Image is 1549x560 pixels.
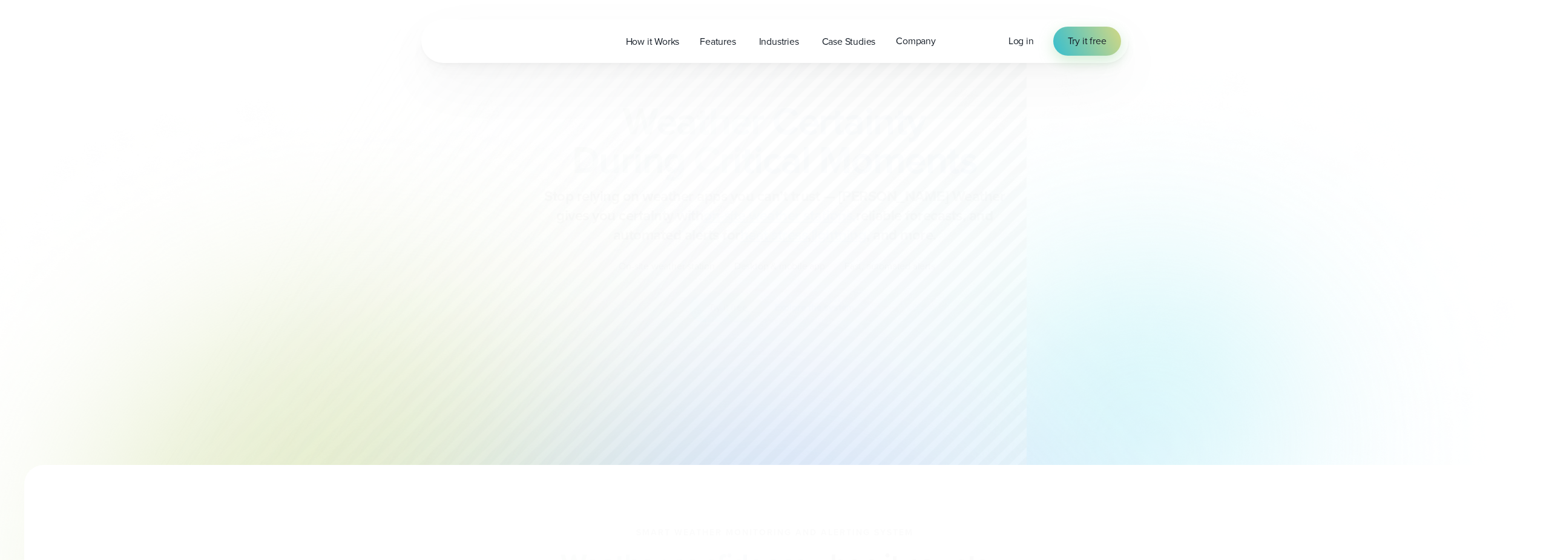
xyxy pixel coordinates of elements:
[812,29,886,54] a: Case Studies
[616,29,690,54] a: How it Works
[1008,34,1034,48] a: Log in
[700,35,735,49] span: Features
[1053,27,1121,56] a: Try it free
[896,34,936,48] span: Company
[1068,34,1107,48] span: Try it free
[822,35,876,49] span: Case Studies
[759,35,799,49] span: Industries
[626,35,680,49] span: How it Works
